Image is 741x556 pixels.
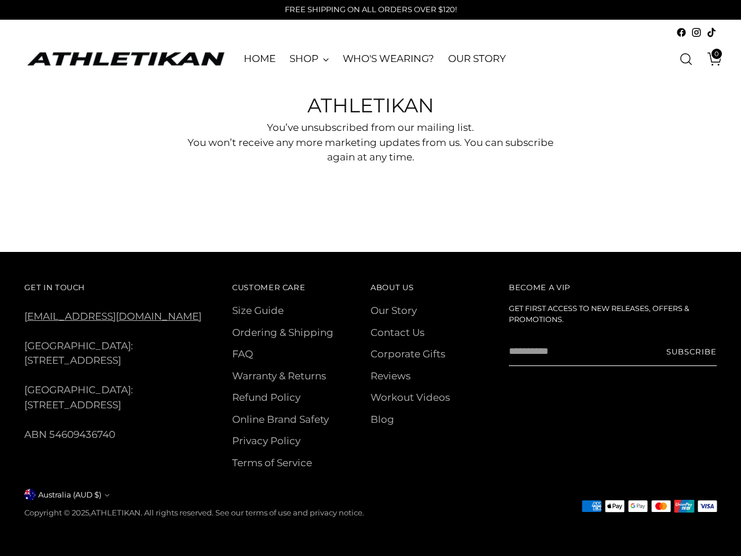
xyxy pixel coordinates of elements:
span: About Us [370,283,413,292]
a: HOME [244,46,276,72]
a: [EMAIL_ADDRESS][DOMAIN_NAME] [24,310,201,322]
a: ATHLETIKAN [91,508,141,517]
a: FAQ [232,348,253,360]
button: Subscribe [666,337,717,366]
button: Australia (AUD $) [24,489,109,500]
a: SHOP [289,46,329,72]
a: OUR STORY [448,46,505,72]
a: Workout Videos [370,392,450,403]
a: Open search modal [674,47,698,71]
p: You’ve unsubscribed from our mailing list. [175,120,566,136]
a: Contact Us [370,327,424,338]
a: Corporate Gifts [370,348,445,360]
h6: Get first access to new releases, offers & promotions. [509,303,717,325]
a: Warranty & Returns [232,370,326,382]
a: Terms of Service [232,457,312,469]
a: Privacy Policy [232,435,300,447]
span: Become a VIP [509,283,570,292]
span: 0 [711,49,722,59]
a: Our Story [370,305,417,316]
a: Open cart modal [699,47,722,71]
a: Online Brand Safety [232,414,329,425]
p: FREE SHIPPING ON ALL ORDERS OVER $120! [285,4,457,16]
a: Blog [370,414,394,425]
a: Size Guide [232,305,284,316]
div: [GEOGRAPHIC_DATA]: [STREET_ADDRESS] [GEOGRAPHIC_DATA]: [STREET_ADDRESS] ABN 54609436740 [24,280,204,442]
a: Refund Policy [232,392,300,403]
p: Copyright © 2025, . All rights reserved. See our terms of use and privacy notice. [24,507,364,519]
span: Customer Care [232,283,306,292]
a: Ordering & Shipping [232,327,333,338]
h1: ATHLETIKAN [175,91,566,120]
a: ATHLETIKAN [24,50,227,68]
a: Reviews [370,370,410,382]
span: Get In Touch [24,283,85,292]
a: WHO'S WEARING? [343,46,435,72]
p: You won’t receive any more marketing updates from us. You can subscribe again at any time. [175,136,566,165]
